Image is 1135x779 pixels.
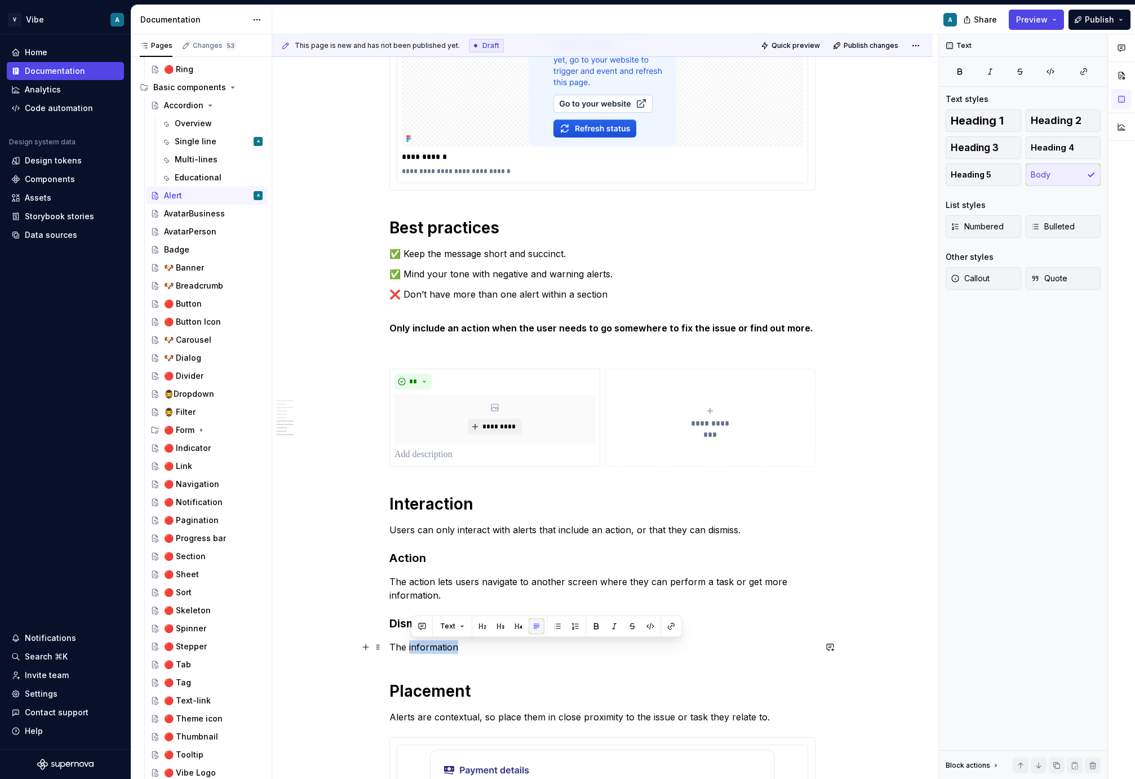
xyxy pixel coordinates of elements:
a: 🔴 Stepper [146,638,267,656]
div: 🔴 Vibe Logo [164,767,216,778]
a: AvatarPerson [146,223,267,241]
div: 🔴 Thumbnail [164,731,218,742]
div: 🔴 Tab [164,659,191,670]
button: Heading 4 [1026,136,1101,159]
span: Heading 5 [951,169,991,180]
div: Basic components [153,82,226,93]
button: Heading 1 [946,109,1021,132]
button: Quote [1026,267,1101,290]
div: 🔴 Notification [164,497,223,508]
div: 🐶 Breadcrumb [164,280,223,291]
a: 🔴 Ring [146,60,267,78]
div: Educational [175,172,221,183]
div: 🔴 Navigation [164,479,219,490]
div: 🔴 Ring [164,64,193,75]
div: AvatarBusiness [164,208,225,219]
button: Heading 5 [946,163,1021,186]
div: Code automation [25,103,93,114]
div: Changes [193,41,236,50]
div: Notifications [25,632,76,644]
span: Bulleted [1031,221,1075,232]
div: Assets [25,192,51,203]
div: Settings [25,688,57,700]
a: 🧔‍♂️ Filter [146,403,267,421]
span: Draft [482,41,499,50]
button: Help [7,722,124,740]
a: Assets [7,189,124,207]
div: 🔴 Button [164,298,202,309]
span: Heading 2 [1031,115,1081,126]
svg: Supernova Logo [37,759,94,770]
a: 🔴 Tooltip [146,746,267,764]
h1: Interaction [389,494,815,514]
div: Multi-lines [175,154,218,165]
div: Contact support [25,707,88,718]
h1: Best practices [389,218,815,238]
a: Accordion [146,96,267,114]
div: Search ⌘K [25,651,68,662]
button: Heading 3 [946,136,1021,159]
div: Help [25,725,43,737]
strong: Only include an action when the user needs to go somewhere to fix the issue or find out more. [389,322,813,334]
div: 🧔‍♂️Dropdown [164,388,214,400]
a: 🔴 Theme icon [146,710,267,728]
a: Storybook stories [7,207,124,225]
p: The action lets users navigate to another screen where they can perform a task or get more inform... [389,575,815,602]
div: 🔴 Sort [164,587,192,598]
div: Other styles [946,251,994,263]
a: Badge [146,241,267,259]
div: 🔴 Pagination [164,515,219,526]
p: ✅ Keep the message short and succinct. [389,247,815,260]
a: Components [7,170,124,188]
button: Text [435,618,469,634]
button: Preview [1009,10,1064,30]
div: 🔴 Skeleton [164,605,211,616]
h3: Action [389,550,815,566]
button: Heading 2 [1026,109,1101,132]
a: 🔴 Sheet [146,565,267,583]
a: AlertA [146,187,267,205]
div: Alert [164,190,182,201]
div: A [257,136,260,147]
div: Design tokens [25,155,82,166]
div: Overview [175,118,212,129]
div: Text styles [946,94,988,105]
div: 🔴 Text-link [164,695,211,706]
div: 🔴 Button Icon [164,316,221,327]
div: 🔴 Form [164,424,194,436]
div: 🔴 Theme icon [164,713,223,724]
button: Quick preview [757,38,825,54]
div: Invite team [25,670,69,681]
a: 🧔‍♂️Dropdown [146,385,267,403]
span: Preview [1016,14,1048,25]
a: Home [7,43,124,61]
a: Settings [7,685,124,703]
div: List styles [946,200,986,211]
h3: Dismiss [389,616,815,631]
span: Quote [1031,273,1067,284]
div: 🔴 Sheet [164,569,199,580]
div: Storybook stories [25,211,94,222]
button: Callout [946,267,1021,290]
a: 🔴 Thumbnail [146,728,267,746]
a: 🔴 Skeleton [146,601,267,619]
div: Block actions [946,758,1000,773]
div: 🔴 Indicator [164,442,211,454]
div: A [115,15,119,24]
div: Accordion [164,100,203,111]
button: Bulleted [1026,215,1101,238]
a: 🔴 Link [146,457,267,475]
div: Documentation [25,65,85,77]
a: 🔴 Pagination [146,511,267,529]
button: VVibeA [2,7,128,32]
a: 🔴 Progress bar [146,529,267,547]
div: Components [25,174,75,185]
div: 🐶 Dialog [164,352,201,364]
button: Publish changes [830,38,903,54]
a: Educational [157,169,267,187]
a: AvatarBusiness [146,205,267,223]
div: 🔴 Tag [164,677,191,688]
p: Alerts are contextual, so place them in close proximity to the issue or task they relate to. [389,710,815,724]
span: Callout [951,273,990,284]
